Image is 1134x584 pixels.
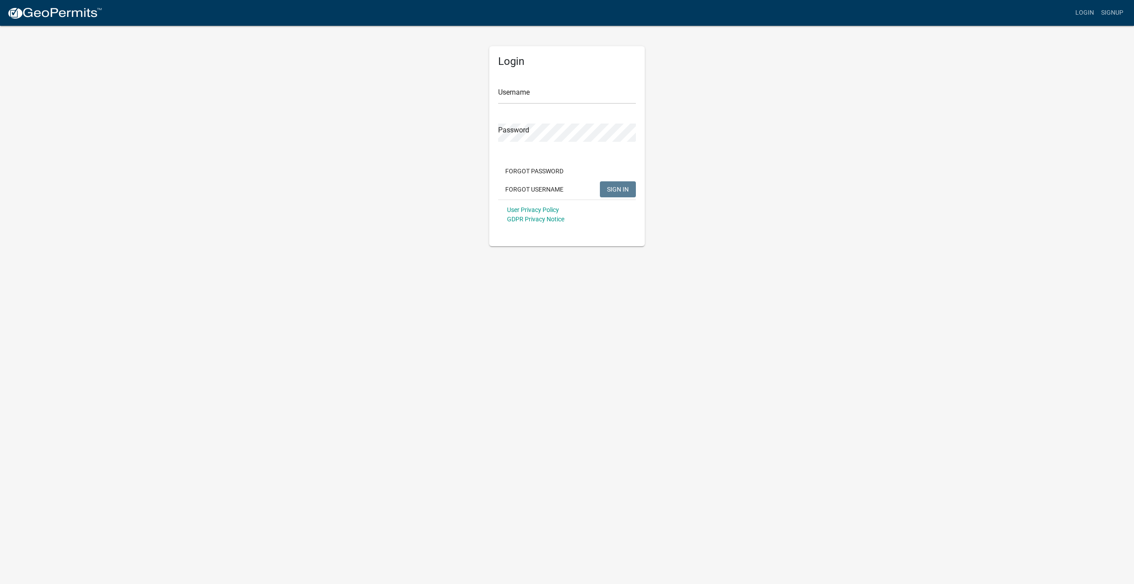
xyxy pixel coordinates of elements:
a: GDPR Privacy Notice [507,216,564,223]
h5: Login [498,55,636,68]
a: User Privacy Policy [507,206,559,213]
button: Forgot Username [498,181,571,197]
button: SIGN IN [600,181,636,197]
span: SIGN IN [607,185,629,192]
button: Forgot Password [498,163,571,179]
a: Signup [1098,4,1127,21]
a: Login [1072,4,1098,21]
